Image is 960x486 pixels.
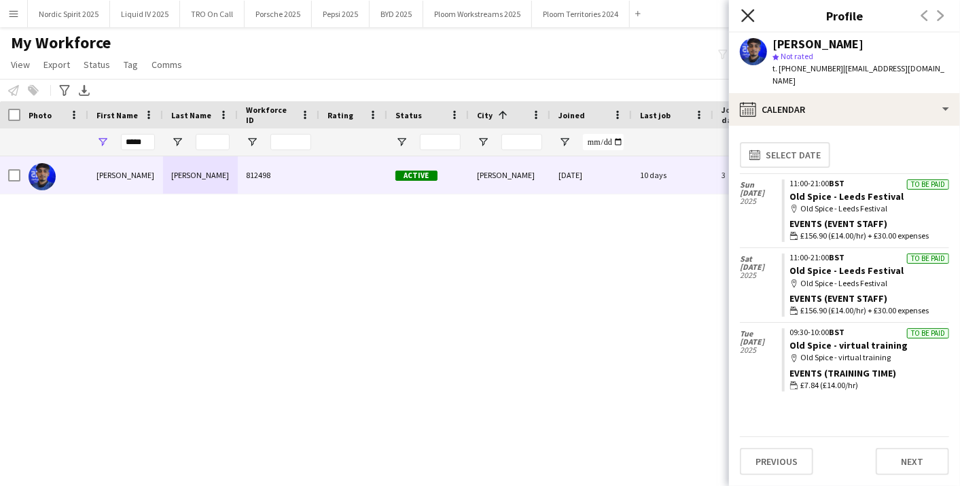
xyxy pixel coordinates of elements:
a: Old Spice - Leeds Festival [790,264,904,277]
span: 2025 [740,197,782,205]
span: Not rated [781,51,813,61]
span: 2025 [740,271,782,279]
app-action-btn: Export XLSX [76,82,92,99]
div: Events (Training Time) [790,367,949,379]
h3: Profile [729,7,960,24]
button: Liquid IV 2025 [110,1,180,27]
button: Previous [740,448,813,475]
a: Comms [146,56,188,73]
img: Jevon Kelly [29,163,56,190]
div: [PERSON_NAME] [772,38,864,50]
div: [PERSON_NAME] [88,156,163,194]
span: [DATE] [740,189,782,197]
button: Open Filter Menu [395,136,408,148]
span: Rating [327,110,353,120]
input: Last Name Filter Input [196,134,230,150]
button: BYD 2025 [370,1,423,27]
div: Old Spice - virtual training [790,351,949,364]
span: Workforce ID [246,105,295,125]
div: Events (Event Staff) [790,292,949,305]
a: Export [38,56,75,73]
span: Last Name [171,110,211,120]
div: 11:00-21:00 [790,179,949,188]
div: 11:00-21:00 [790,254,949,262]
button: Open Filter Menu [96,136,109,148]
span: Status [395,110,422,120]
div: 09:30-10:00 [790,328,949,336]
span: £156.90 (£14.00/hr) + £30.00 expenses [801,305,929,317]
button: Select date [740,142,830,168]
div: 3 [713,156,802,194]
span: 2025 [740,346,782,354]
span: Sun [740,181,782,189]
span: View [11,58,30,71]
button: Open Filter Menu [477,136,489,148]
span: BST [830,178,845,188]
span: t. [PHONE_NUMBER] [772,63,843,73]
button: Open Filter Menu [558,136,571,148]
div: [PERSON_NAME] [469,156,550,194]
div: To be paid [907,254,949,264]
a: Old Spice - Leeds Festival [790,190,904,203]
input: Joined Filter Input [583,134,624,150]
span: Last job [640,110,671,120]
a: Tag [118,56,143,73]
span: £156.90 (£14.00/hr) + £30.00 expenses [801,230,929,242]
span: Tue [740,330,782,338]
span: BST [830,327,845,337]
span: [DATE] [740,263,782,271]
input: Workforce ID Filter Input [270,134,311,150]
button: Porsche 2025 [245,1,312,27]
span: | [EMAIL_ADDRESS][DOMAIN_NAME] [772,63,944,86]
div: Old Spice - Leeds Festival [790,203,949,215]
span: My Workforce [11,33,111,53]
a: Status [78,56,115,73]
button: Nordic Spirit 2025 [28,1,110,27]
div: Calendar [729,93,960,126]
span: First Name [96,110,138,120]
div: 10 days [632,156,713,194]
span: City [477,110,493,120]
span: Active [395,171,438,181]
span: BST [830,252,845,262]
div: 812498 [238,156,319,194]
div: To be paid [907,179,949,190]
button: Next [876,448,949,475]
button: TRO On Call [180,1,245,27]
div: Events (Event Staff) [790,218,949,230]
span: Photo [29,110,52,120]
span: Export [43,58,70,71]
a: Old Spice - virtual training [790,339,908,351]
button: Open Filter Menu [171,136,183,148]
button: Open Filter Menu [246,136,258,148]
span: [DATE] [740,338,782,346]
span: Tag [124,58,138,71]
div: To be paid [907,328,949,339]
input: City Filter Input [501,134,542,150]
app-action-btn: Advanced filters [56,82,73,99]
input: First Name Filter Input [121,134,155,150]
span: Sat [740,255,782,263]
button: Ploom Workstreams 2025 [423,1,532,27]
div: Old Spice - Leeds Festival [790,277,949,290]
span: Jobs (last 90 days) [722,105,777,125]
span: £7.84 (£14.00/hr) [801,379,859,392]
a: View [5,56,35,73]
span: Status [84,58,110,71]
span: Joined [558,110,585,120]
span: Comms [152,58,182,71]
div: [DATE] [550,156,632,194]
input: Status Filter Input [420,134,461,150]
button: Pepsi 2025 [312,1,370,27]
div: [PERSON_NAME] [163,156,238,194]
button: Ploom Territories 2024 [532,1,630,27]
